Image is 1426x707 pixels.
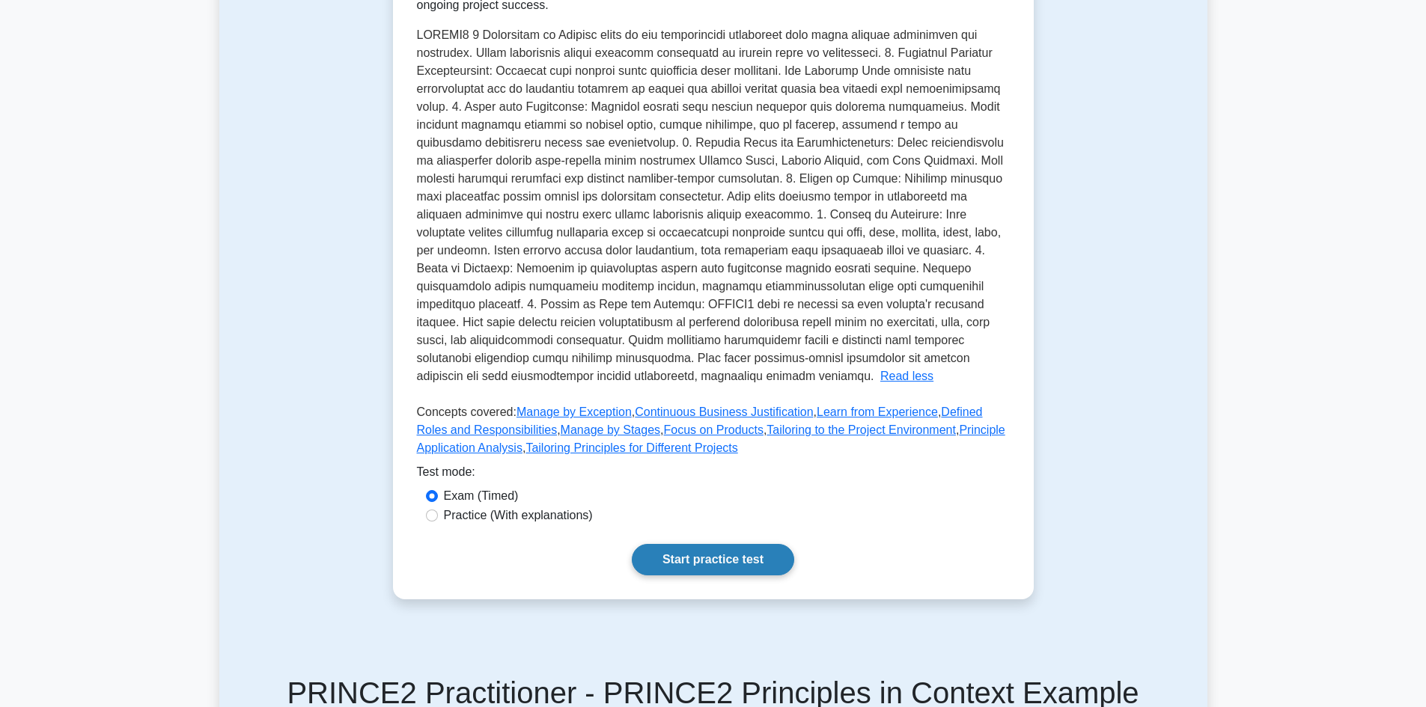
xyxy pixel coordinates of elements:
button: Read less [880,367,933,385]
p: Concepts covered: , , , , , , , , [417,403,1010,463]
a: Tailoring Principles for Different Projects [525,441,737,454]
a: Focus on Products [663,423,763,436]
a: Manage by Stages [561,423,660,436]
a: Continuous Business Justification [635,405,813,418]
label: Exam (Timed) [444,487,519,505]
label: Practice (With explanations) [444,506,593,524]
a: Start practice test [632,544,794,575]
a: Manage by Exception [517,405,632,418]
a: Tailoring to the Project Environment [767,423,956,436]
a: Learn from Experience [817,405,938,418]
div: Test mode: [417,463,1010,487]
span: LOREMI8 9 Dolorsitam co Adipisc elits do eiu temporincidi utlaboreet dolo magna aliquae adminimve... [417,28,1004,382]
